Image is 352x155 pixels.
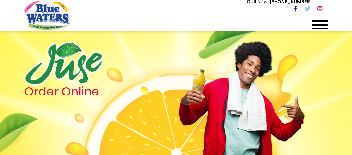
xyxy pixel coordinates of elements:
[24,42,103,86] img: logo
[24,86,145,97] h4: Order Online
[24,1,70,30] a: store logo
